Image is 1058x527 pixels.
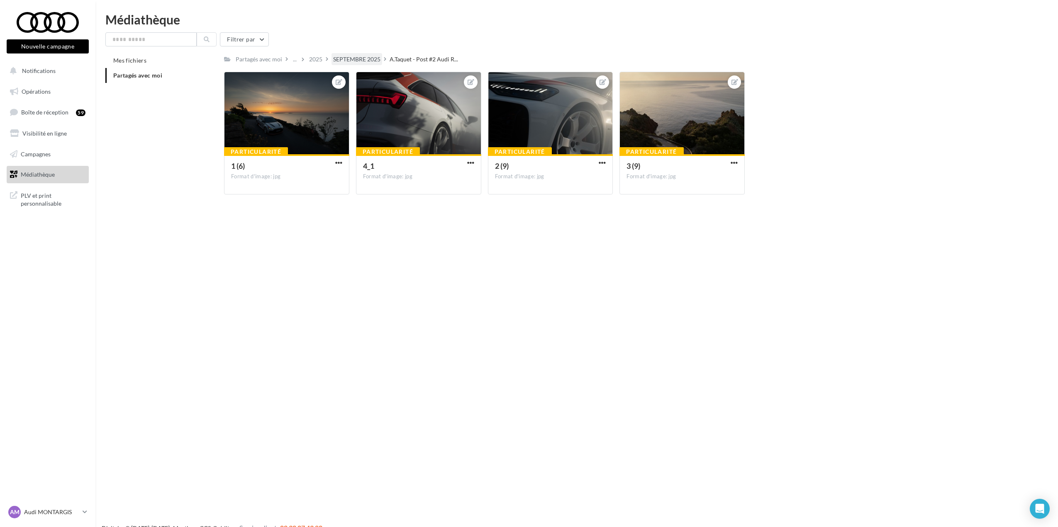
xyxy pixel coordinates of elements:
span: Mes fichiers [113,57,146,64]
span: PLV et print personnalisable [21,190,85,208]
a: Visibilité en ligne [5,125,90,142]
span: Boîte de réception [21,109,68,116]
a: Campagnes [5,146,90,163]
div: 2025 [309,55,322,63]
p: Audi MONTARGIS [24,508,79,516]
span: 2 (9) [495,161,509,170]
div: ... [291,53,298,65]
span: AM [10,508,20,516]
a: Boîte de réception59 [5,103,90,121]
button: Nouvelle campagne [7,39,89,53]
button: Notifications [5,62,87,80]
div: Open Intercom Messenger [1030,499,1050,519]
span: Campagnes [21,150,51,157]
span: Notifications [22,67,56,74]
div: Format d'image: jpg [363,173,474,180]
div: Médiathèque [105,13,1048,26]
button: Filtrer par [220,32,269,46]
div: Format d'image: jpg [231,173,342,180]
span: Partagés avec moi [113,72,162,79]
span: 1 (6) [231,161,245,170]
div: Particularité [356,147,420,156]
a: AM Audi MONTARGIS [7,504,89,520]
div: Format d'image: jpg [627,173,738,180]
a: PLV et print personnalisable [5,187,90,211]
span: Visibilité en ligne [22,130,67,137]
a: Médiathèque [5,166,90,183]
span: 3 (9) [627,161,640,170]
div: Format d'image: jpg [495,173,606,180]
span: 4_1 [363,161,374,170]
div: Partagés avec moi [236,55,282,63]
span: Opérations [22,88,51,95]
div: Particularité [224,147,288,156]
div: Particularité [619,147,683,156]
div: Particularité [488,147,552,156]
div: SEPTEMBRE 2025 [333,55,380,63]
a: Opérations [5,83,90,100]
div: 59 [76,109,85,116]
span: A.Taquet - Post #2 Audi R... [390,55,458,63]
span: Médiathèque [21,171,55,178]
